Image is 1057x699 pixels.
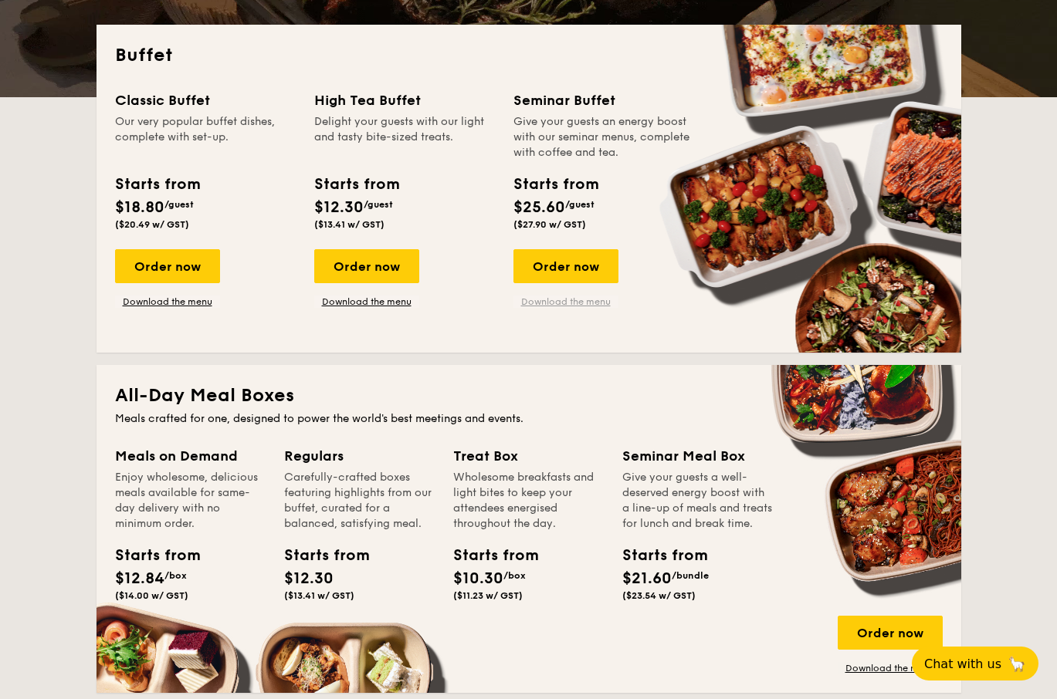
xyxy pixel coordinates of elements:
[115,173,199,196] div: Starts from
[115,249,220,283] div: Order now
[622,445,773,467] div: Seminar Meal Box
[453,544,523,567] div: Starts from
[164,570,187,581] span: /box
[622,544,692,567] div: Starts from
[284,470,435,532] div: Carefully-crafted boxes featuring highlights from our buffet, curated for a balanced, satisfying ...
[115,43,943,68] h2: Buffet
[115,89,296,111] div: Classic Buffet
[284,569,334,588] span: $12.30
[115,445,266,467] div: Meals on Demand
[513,114,694,160] div: Give your guests an energy boost with our seminar menus, complete with coffee and tea.
[164,199,194,210] span: /guest
[115,198,164,217] span: $18.80
[314,89,495,111] div: High Tea Buffet
[115,114,296,160] div: Our very popular buffet dishes, complete with set-up.
[314,198,364,217] span: $12.30
[513,173,598,196] div: Starts from
[115,590,188,601] span: ($14.00 w/ GST)
[115,383,943,408] h2: All-Day Meal Boxes
[513,89,694,111] div: Seminar Buffet
[115,295,220,308] a: Download the menu
[453,569,503,588] span: $10.30
[314,249,419,283] div: Order now
[453,445,604,467] div: Treat Box
[115,544,185,567] div: Starts from
[513,295,618,308] a: Download the menu
[1008,655,1026,673] span: 🦙
[314,295,419,308] a: Download the menu
[838,662,943,674] a: Download the menu
[924,657,1001,671] span: Chat with us
[364,199,393,210] span: /guest
[622,569,672,588] span: $21.60
[115,411,943,427] div: Meals crafted for one, designed to power the world's best meetings and events.
[314,114,495,160] div: Delight your guests with our light and tasty bite-sized treats.
[284,445,435,467] div: Regulars
[672,570,709,581] span: /bundle
[513,198,565,217] span: $25.60
[503,570,526,581] span: /box
[622,590,696,601] span: ($23.54 w/ GST)
[513,219,586,230] span: ($27.90 w/ GST)
[284,544,354,567] div: Starts from
[115,470,266,532] div: Enjoy wholesome, delicious meals available for same-day delivery with no minimum order.
[565,199,595,210] span: /guest
[314,173,398,196] div: Starts from
[912,647,1038,680] button: Chat with us🦙
[513,249,618,283] div: Order now
[453,590,523,601] span: ($11.23 w/ GST)
[284,590,354,601] span: ($13.41 w/ GST)
[453,470,604,532] div: Wholesome breakfasts and light bites to keep your attendees energised throughout the day.
[838,616,943,650] div: Order now
[314,219,385,230] span: ($13.41 w/ GST)
[115,219,189,230] span: ($20.49 w/ GST)
[622,470,773,532] div: Give your guests a well-deserved energy boost with a line-up of meals and treats for lunch and br...
[115,569,164,588] span: $12.84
